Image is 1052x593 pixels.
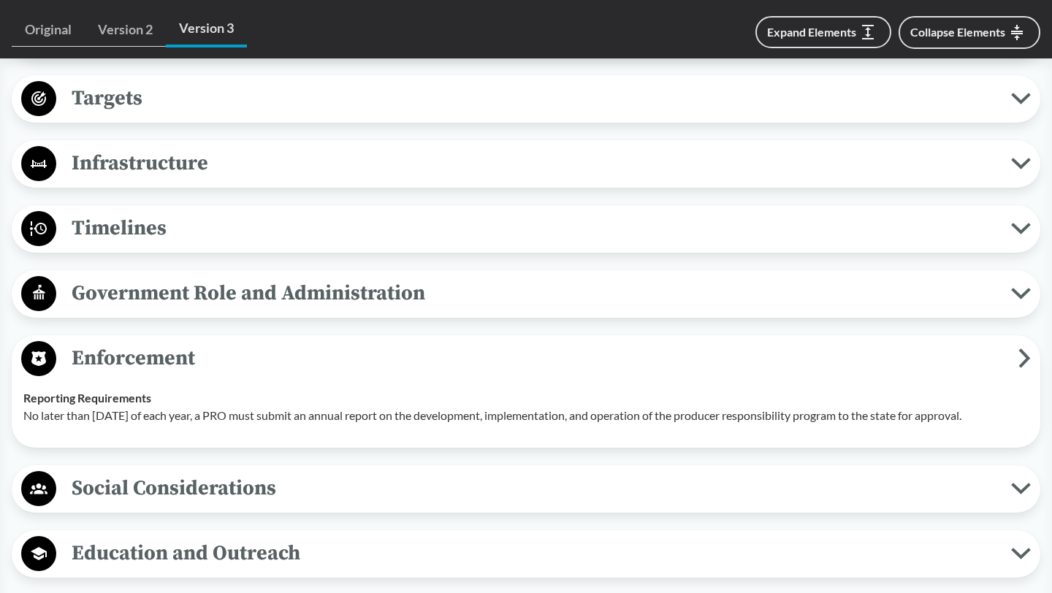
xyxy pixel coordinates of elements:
button: Expand Elements [755,16,891,48]
span: Infrastructure [56,147,1011,180]
button: Infrastructure [17,145,1035,183]
strong: Reporting Requirements [23,391,151,405]
span: Enforcement [56,342,1018,375]
span: Timelines [56,212,1011,245]
a: Version 3 [166,12,247,47]
button: Targets [17,80,1035,118]
button: Education and Outreach [17,535,1035,573]
span: Government Role and Administration [56,277,1011,310]
span: Targets [56,82,1011,115]
p: No later than [DATE] of each year, a PRO must submit an annual report on the development, impleme... [23,407,1029,424]
span: Education and Outreach [56,537,1011,570]
button: Timelines [17,210,1035,248]
a: Original [12,13,85,47]
button: Government Role and Administration [17,275,1035,313]
a: Version 2 [85,13,166,47]
span: Social Considerations [56,472,1011,505]
button: Enforcement [17,340,1035,378]
button: Social Considerations [17,470,1035,508]
button: Collapse Elements [899,16,1040,49]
